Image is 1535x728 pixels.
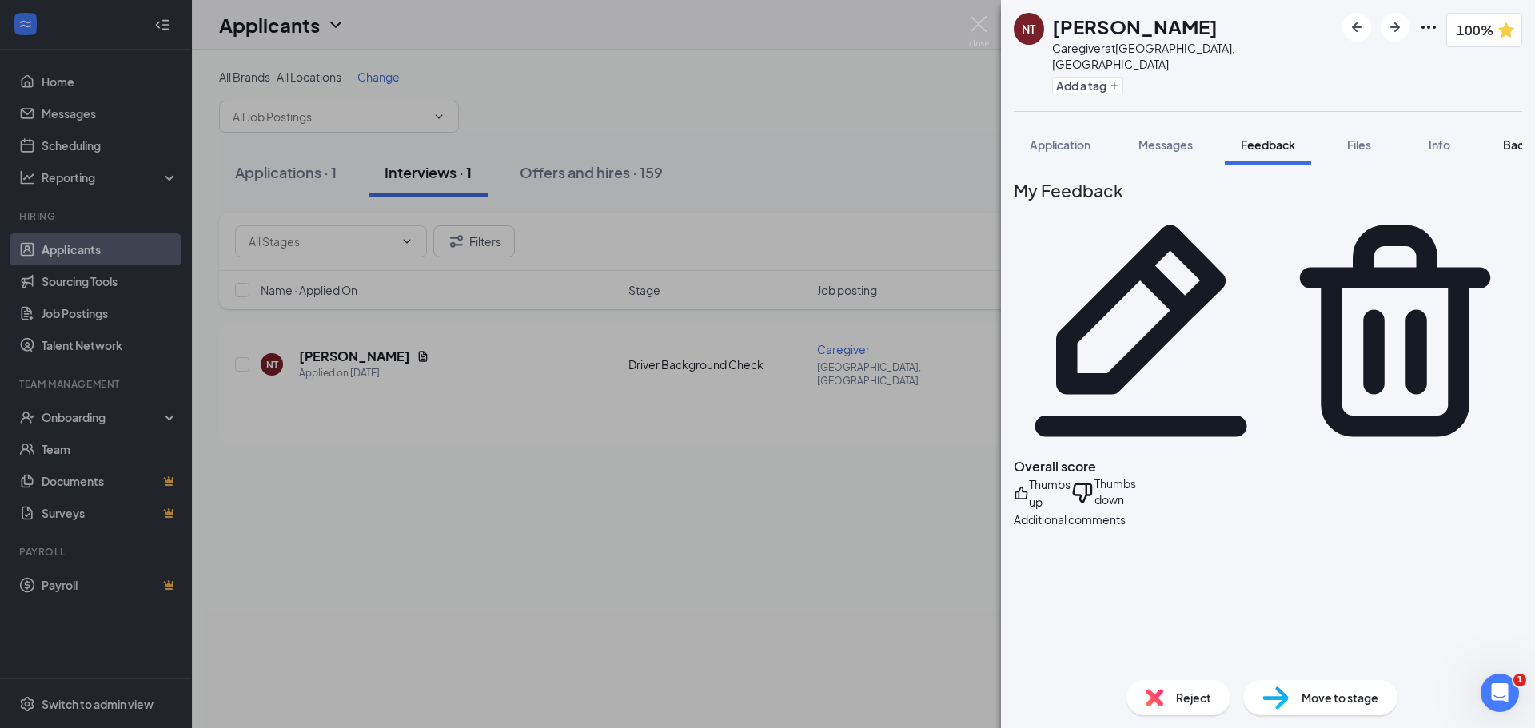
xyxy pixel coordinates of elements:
span: Additional comments [1014,511,1522,528]
span: Application [1030,137,1090,152]
svg: Plus [1110,81,1119,90]
div: Thumbs up [1029,475,1071,511]
span: 1 [1513,674,1526,686]
div: NT [1022,21,1035,37]
span: Files [1347,137,1371,152]
div: Thumbs down [1094,475,1143,511]
h2: My Feedback [1014,177,1522,204]
span: Reject [1176,689,1211,706]
h3: Overall score [1014,458,1522,475]
span: Move to stage [1302,689,1378,706]
iframe: Intercom live chat [1481,674,1519,712]
span: Feedback [1241,137,1295,152]
span: Messages [1138,137,1193,152]
button: ArrowRight [1381,13,1409,42]
button: PlusAdd a tag [1052,77,1123,93]
div: Caregiver at [GEOGRAPHIC_DATA], [GEOGRAPHIC_DATA] [1052,40,1335,72]
svg: ThumbsDown [1071,475,1094,511]
span: Info [1429,137,1450,152]
svg: ArrowRight [1385,18,1405,37]
svg: Pencil [1014,204,1268,458]
svg: Ellipses [1419,18,1438,37]
svg: ThumbsUp [1014,475,1029,511]
svg: Trash [1268,204,1522,458]
span: 100% [1457,20,1493,40]
h1: [PERSON_NAME] [1052,13,1218,40]
svg: ArrowLeftNew [1347,18,1366,37]
button: ArrowLeftNew [1342,13,1371,42]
